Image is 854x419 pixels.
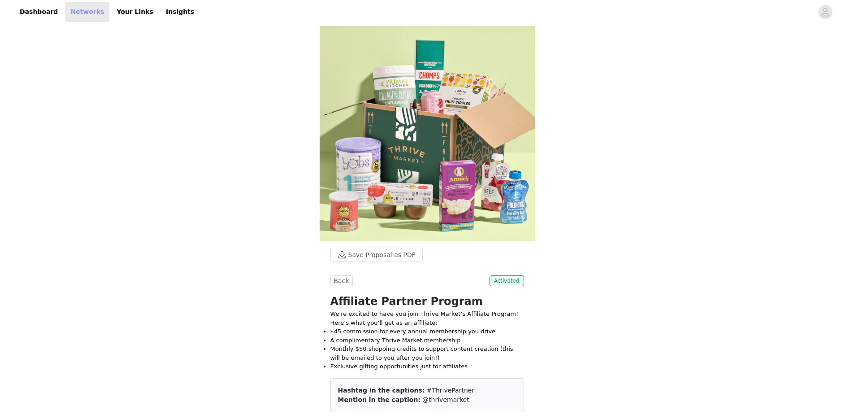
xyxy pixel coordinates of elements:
[65,2,109,22] a: Networks
[330,327,524,336] li: $45 commission for every annual membership you drive
[111,2,159,22] a: Your Links
[330,293,524,310] h1: Affiliate Partner Program
[160,2,199,22] a: Insights
[330,275,353,286] button: Back
[490,275,524,286] span: Activated
[330,345,524,362] li: Monthly $50 shopping credits to support content creation (this will be emailed to you after you j...
[330,336,524,345] li: A complimentary Thrive Market membership
[338,387,425,394] span: Hashtag in the captions:
[821,5,829,19] div: avatar
[330,248,423,262] button: Save Proposal as PDF
[330,362,524,371] li: Exclusive gifting opportunities just for affiliates
[427,387,475,394] span: #ThrivePartner
[14,2,63,22] a: Dashboard
[338,396,420,403] span: Mention in the caption:
[320,26,535,241] img: campaign image
[330,310,524,327] p: We're excited to have you join Thrive Market’s Affiliate Program! Here’s what you’ll get as an af...
[422,396,469,403] span: @thrivemarket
